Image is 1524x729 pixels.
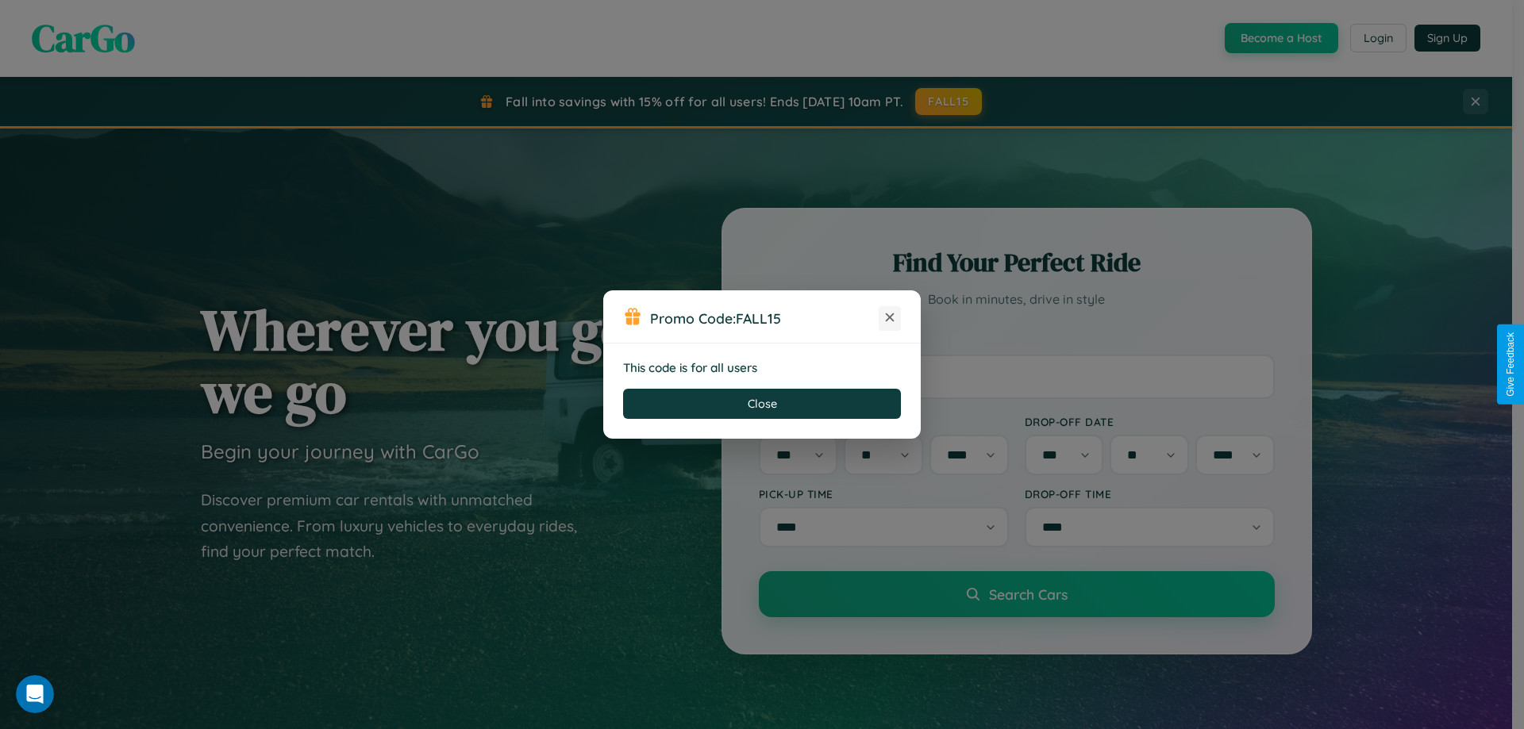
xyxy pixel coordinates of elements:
h3: Promo Code: [650,309,879,327]
button: Close [623,389,901,419]
b: FALL15 [736,309,781,327]
div: Give Feedback [1505,332,1516,397]
iframe: Intercom live chat [16,675,54,713]
strong: This code is for all users [623,360,757,375]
